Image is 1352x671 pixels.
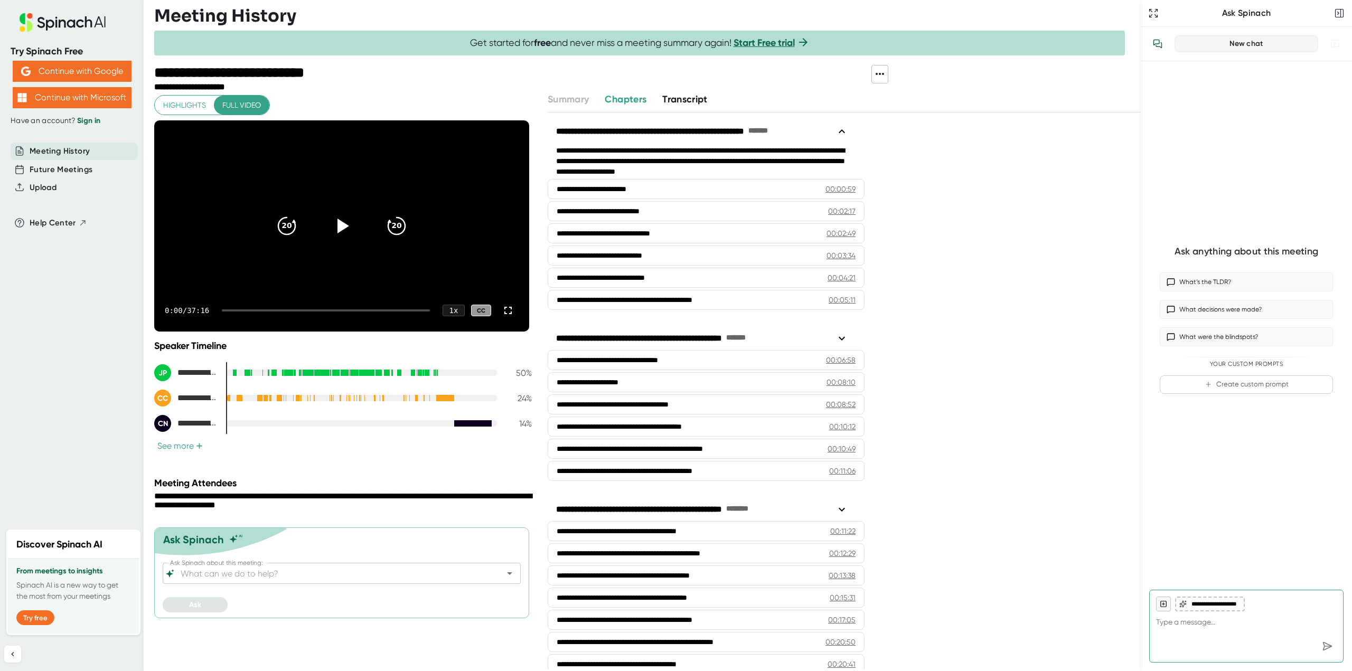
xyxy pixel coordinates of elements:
span: Summary [548,93,589,105]
button: Try free [16,610,54,625]
button: Upload [30,182,57,194]
button: Close conversation sidebar [1332,6,1347,21]
span: Help Center [30,217,76,229]
span: Highlights [163,99,206,112]
input: What can we do to help? [179,566,486,581]
div: 24 % [505,393,532,403]
span: Full video [222,99,261,112]
div: 00:13:38 [829,570,856,581]
div: Ask Spinach [1161,8,1332,18]
div: 00:03:34 [827,250,856,261]
h2: Discover Spinach AI [16,537,102,552]
div: 00:11:22 [830,526,856,536]
div: 1 x [443,305,465,316]
div: 00:15:31 [830,592,856,603]
button: What’s the TLDR? [1160,272,1333,291]
button: Create custom prompt [1160,375,1333,394]
span: Ask [189,600,201,609]
span: Chapters [605,93,646,105]
div: CC [471,305,491,317]
div: Chorus Notetaker [154,415,218,432]
span: Transcript [662,93,708,105]
button: Continue with Microsoft [13,87,132,108]
a: Sign in [77,116,100,125]
div: 0:00 / 37:16 [165,306,209,315]
p: Spinach AI is a new way to get the most from your meetings [16,580,130,602]
button: Future Meetings [30,164,92,176]
button: Collapse sidebar [4,646,21,663]
div: 00:08:10 [827,377,856,388]
button: Meeting History [30,145,90,157]
div: JP [154,364,171,381]
button: Full video [214,96,269,115]
div: Speaker Timeline [154,340,532,352]
div: Your Custom Prompts [1160,361,1333,368]
button: Open [502,566,517,581]
span: Get started for and never miss a meeting summary again! [470,37,810,49]
div: 00:20:50 [825,637,856,647]
button: Transcript [662,92,708,107]
div: 14 % [505,419,532,429]
div: 00:08:52 [826,399,856,410]
div: Have an account? [11,116,133,126]
h3: From meetings to insights [16,567,130,575]
button: Ask [163,597,228,612]
h3: Meeting History [154,6,296,26]
div: 00:04:21 [828,272,856,283]
div: 00:02:49 [827,228,856,239]
div: Jelena Petrovic [154,364,218,381]
div: Ask anything about this meeting [1175,245,1318,258]
div: 00:20:41 [828,659,856,669]
img: Aehbyd4JwY73AAAAAElFTkSuQmCC [21,67,31,76]
button: View conversation history [1147,33,1168,54]
div: Try Spinach Free [11,45,133,58]
div: 00:06:58 [826,355,856,365]
div: CC [154,390,171,407]
div: 00:11:06 [829,466,856,476]
div: 00:12:29 [829,548,856,559]
div: Meeting Attendees [154,477,534,489]
button: Help Center [30,217,87,229]
div: Ask Spinach [163,533,224,546]
button: Continue with Google [13,61,132,82]
div: 50 % [505,368,532,378]
div: 00:00:59 [825,184,856,194]
a: Start Free trial [734,37,795,49]
button: Highlights [155,96,214,115]
div: CN [154,415,171,432]
span: + [196,442,203,450]
div: 00:10:12 [829,421,856,432]
div: 00:02:17 [828,206,856,216]
button: What were the blindspots? [1160,327,1333,346]
button: Expand to Ask Spinach page [1146,6,1161,21]
button: See more+ [154,440,206,451]
div: Send message [1318,637,1337,656]
div: 00:05:11 [829,295,856,305]
button: Summary [548,92,589,107]
div: Clarissa Collins [154,390,218,407]
div: New chat [1181,39,1311,49]
div: 00:17:05 [828,615,856,625]
button: Chapters [605,92,646,107]
b: free [534,37,551,49]
div: 00:10:49 [828,443,856,454]
button: What decisions were made? [1160,300,1333,319]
